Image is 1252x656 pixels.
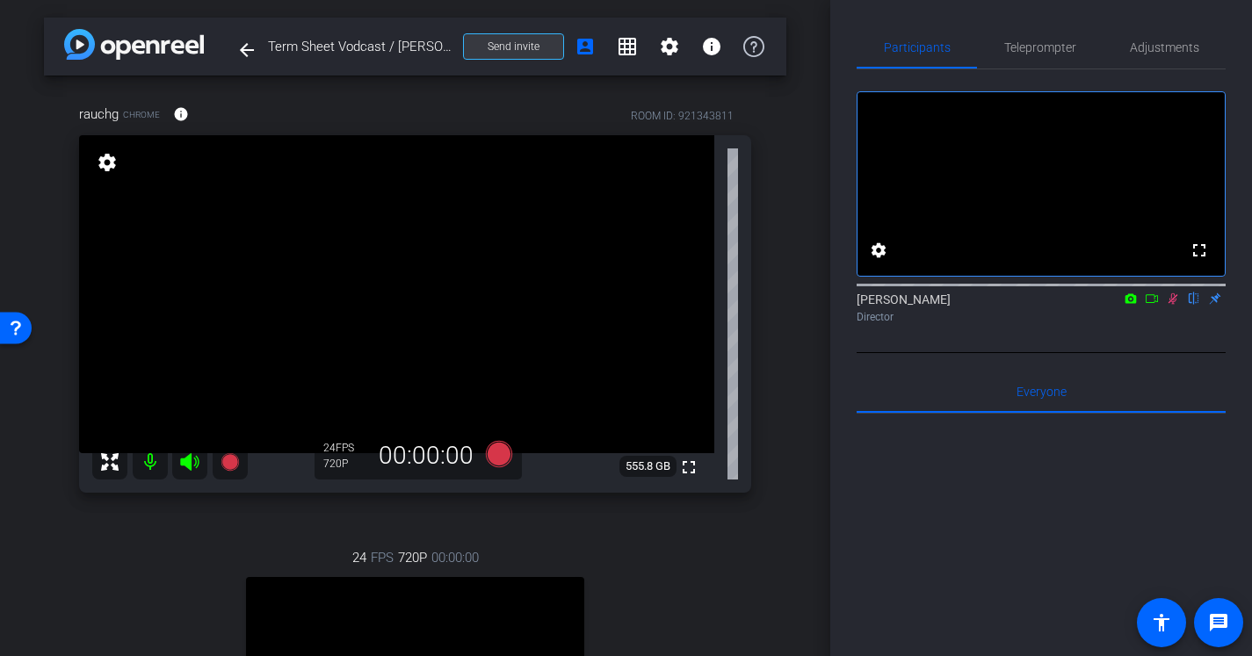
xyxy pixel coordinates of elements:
div: 00:00:00 [367,441,485,471]
div: 720P [323,457,367,471]
span: 00:00:00 [431,548,479,567]
mat-icon: fullscreen [1189,240,1210,261]
span: rauchg [79,105,119,124]
button: Send invite [463,33,564,60]
mat-icon: info [701,36,722,57]
div: [PERSON_NAME] [857,291,1226,325]
span: Everyone [1017,386,1067,398]
span: Send invite [488,40,539,54]
mat-icon: fullscreen [678,457,699,478]
span: Chrome [123,108,160,121]
mat-icon: flip [1183,290,1205,306]
mat-icon: settings [868,240,889,261]
mat-icon: account_box [575,36,596,57]
mat-icon: info [173,106,189,122]
span: 555.8 GB [619,456,677,477]
mat-icon: settings [95,152,119,173]
mat-icon: settings [659,36,680,57]
span: Adjustments [1130,41,1199,54]
div: Director [857,309,1226,325]
span: FPS [371,548,394,567]
mat-icon: message [1208,612,1229,633]
mat-icon: grid_on [617,36,638,57]
span: 24 [352,548,366,567]
mat-icon: arrow_back [236,40,257,61]
span: Teleprompter [1004,41,1076,54]
mat-icon: accessibility [1151,612,1172,633]
div: ROOM ID: 921343811 [631,108,734,124]
span: Term Sheet Vodcast / [PERSON_NAME] [268,29,452,64]
span: 720P [398,548,427,567]
div: 24 [323,441,367,455]
span: Participants [884,41,951,54]
img: app-logo [64,29,204,60]
span: FPS [336,442,354,454]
